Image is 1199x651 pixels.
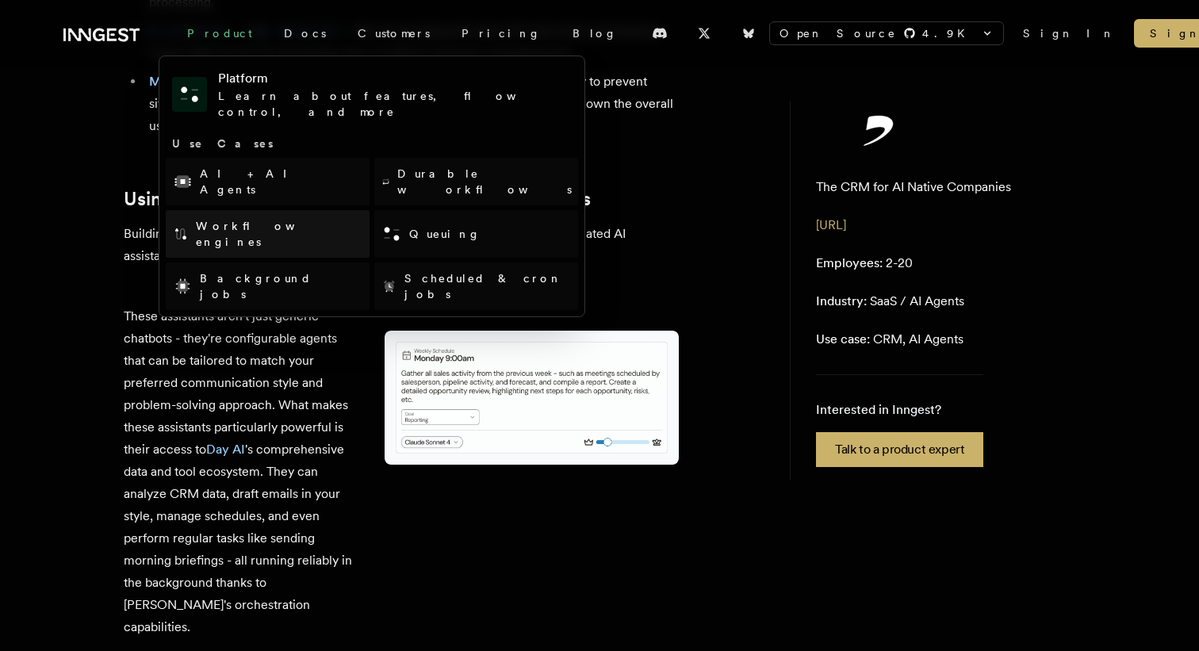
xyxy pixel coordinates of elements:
a: Blog [557,19,633,48]
span: Employees: [816,255,883,270]
p: Building on their robust context capture and enrichment workflows, has created AI assistants with... [124,223,679,267]
a: Pricing [446,19,557,48]
a: Day AI [206,442,245,457]
a: Queuing [374,210,578,258]
div: Product [171,19,268,48]
span: 4.9 K [922,25,975,41]
a: Using Inngest to reliably put AI Agents in users' hands [124,188,591,210]
li: : Distribute the execution of workflows evenly to prevent situations where a spike of emails or m... [144,71,679,137]
a: Background jobs [166,262,370,310]
h4: Platform [218,69,572,88]
a: Talk to a product expert [816,432,983,467]
a: Customers [342,19,446,48]
span: Learn about features, flow control, and more [218,90,555,118]
a: Scheduled & cron jobs [374,262,578,310]
a: Multi-tenancy [149,74,327,89]
a: Bluesky [731,21,766,46]
span: Use case: [816,331,870,347]
span: Open Source [780,25,897,41]
img: Day AI's logo [816,114,943,146]
h3: Use Cases [166,136,578,151]
p: The CRM for AI Native Companies [816,178,1011,197]
p: Interested in Inngest? [816,400,983,419]
a: Discord [642,21,677,46]
a: AI + AI Agents [166,158,370,205]
a: Workflow engines [166,210,370,258]
p: CRM, AI Agents [816,330,963,349]
a: Docs [268,19,342,48]
a: Durable workflows [374,158,578,205]
p: SaaS / AI Agents [816,292,964,311]
p: These assistants aren't just generic chatbots - they're configurable agents that can be tailored ... [124,305,359,638]
img: image.png [385,331,679,465]
a: Sign In [1023,25,1115,41]
a: X [687,21,722,46]
a: PlatformLearn about features, flow control, and more [166,63,578,126]
a: [URL] [816,217,846,232]
span: Industry: [816,293,867,308]
p: 2-20 [816,254,913,273]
